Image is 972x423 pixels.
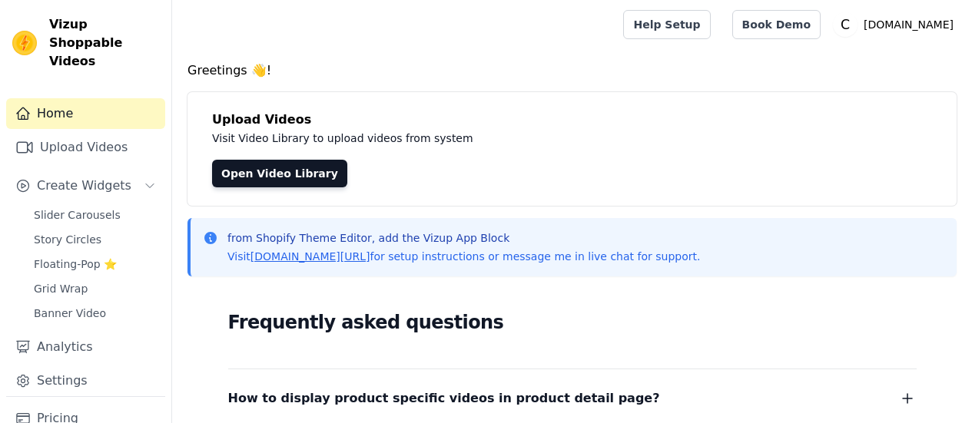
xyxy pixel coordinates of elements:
[25,253,165,275] a: Floating-Pop ⭐
[732,10,821,39] a: Book Demo
[212,111,932,129] h4: Upload Videos
[34,281,88,296] span: Grid Wrap
[12,31,37,55] img: Vizup
[228,388,917,409] button: How to display product specific videos in product detail page?
[25,302,165,324] a: Banner Video
[841,17,850,32] text: C
[250,250,370,263] a: [DOMAIN_NAME][URL]
[212,129,901,147] p: Visit Video Library to upload videos from system
[228,388,660,409] span: How to display product specific videos in product detail page?
[623,10,710,39] a: Help Setup
[833,11,960,38] button: C [DOMAIN_NAME]
[6,132,165,163] a: Upload Videos
[212,160,347,187] a: Open Video Library
[25,229,165,250] a: Story Circles
[49,15,159,71] span: Vizup Shoppable Videos
[25,278,165,299] a: Grid Wrap
[6,98,165,129] a: Home
[6,170,165,201] button: Create Widgets
[34,256,117,272] span: Floating-Pop ⭐
[187,61,957,80] h4: Greetings 👋!
[6,365,165,396] a: Settings
[34,232,101,247] span: Story Circles
[34,207,121,223] span: Slider Carousels
[858,11,960,38] p: [DOMAIN_NAME]
[6,332,165,362] a: Analytics
[227,249,700,264] p: Visit for setup instructions or message me in live chat for support.
[228,307,917,338] h2: Frequently asked questions
[34,306,106,321] span: Banner Video
[227,230,700,246] p: from Shopify Theme Editor, add the Vizup App Block
[25,204,165,226] a: Slider Carousels
[37,177,131,195] span: Create Widgets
